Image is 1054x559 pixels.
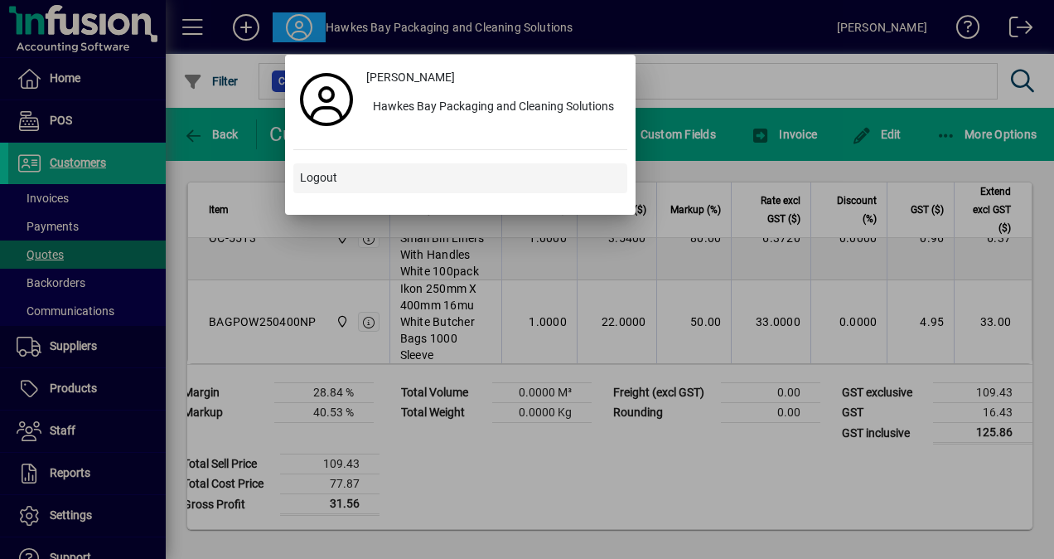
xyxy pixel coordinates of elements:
a: Profile [293,85,360,114]
a: [PERSON_NAME] [360,63,627,93]
span: Logout [300,169,337,187]
button: Hawkes Bay Packaging and Cleaning Solutions [360,93,627,123]
span: [PERSON_NAME] [366,69,455,86]
button: Logout [293,163,627,193]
